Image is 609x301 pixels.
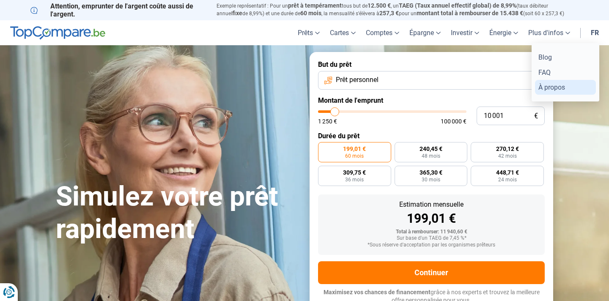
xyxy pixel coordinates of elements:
[496,146,519,152] span: 270,12 €
[535,65,596,80] a: FAQ
[56,181,299,246] h1: Simulez votre prêt rapidement
[586,20,604,45] a: fr
[343,146,366,152] span: 199,01 €
[343,170,366,175] span: 309,75 €
[30,2,206,18] p: Attention, emprunter de l'argent coûte aussi de l'argent.
[368,2,391,9] span: 12.500 €
[318,132,545,140] label: Durée du prêt
[446,20,484,45] a: Investir
[422,177,440,182] span: 30 mois
[496,170,519,175] span: 448,71 €
[498,177,517,182] span: 24 mois
[10,26,105,40] img: TopCompare
[217,2,579,17] p: Exemple représentatif : Pour un tous but de , un (taux débiteur annuel de 8,99%) et une durée de ...
[324,289,431,296] span: Maximisez vos chances de financement
[325,20,361,45] a: Cartes
[399,2,516,9] span: TAEG (Taux annuel effectif global) de 8,99%
[404,20,446,45] a: Épargne
[345,177,364,182] span: 36 mois
[325,201,538,208] div: Estimation mensuelle
[417,10,523,16] span: montant total à rembourser de 15.438 €
[498,153,517,159] span: 42 mois
[336,75,379,85] span: Prêt personnel
[318,96,545,104] label: Montant de l'emprunt
[318,71,545,90] button: Prêt personnel
[318,118,337,124] span: 1 250 €
[534,112,538,120] span: €
[325,229,538,235] div: Total à rembourser: 11 940,60 €
[441,118,466,124] span: 100 000 €
[293,20,325,45] a: Prêts
[288,2,342,9] span: prêt à tempérament
[484,20,523,45] a: Énergie
[422,153,440,159] span: 48 mois
[361,20,404,45] a: Comptes
[379,10,399,16] span: 257,3 €
[318,60,545,68] label: But du prêt
[535,50,596,65] a: Blog
[535,80,596,95] a: À propos
[523,20,575,45] a: Plus d'infos
[325,212,538,225] div: 199,01 €
[345,153,364,159] span: 60 mois
[420,170,442,175] span: 365,30 €
[232,10,242,16] span: fixe
[318,261,545,284] button: Continuer
[325,242,538,248] div: *Sous réserve d'acceptation par les organismes prêteurs
[300,10,321,16] span: 60 mois
[325,235,538,241] div: Sur base d'un TAEG de 7,45 %*
[420,146,442,152] span: 240,45 €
